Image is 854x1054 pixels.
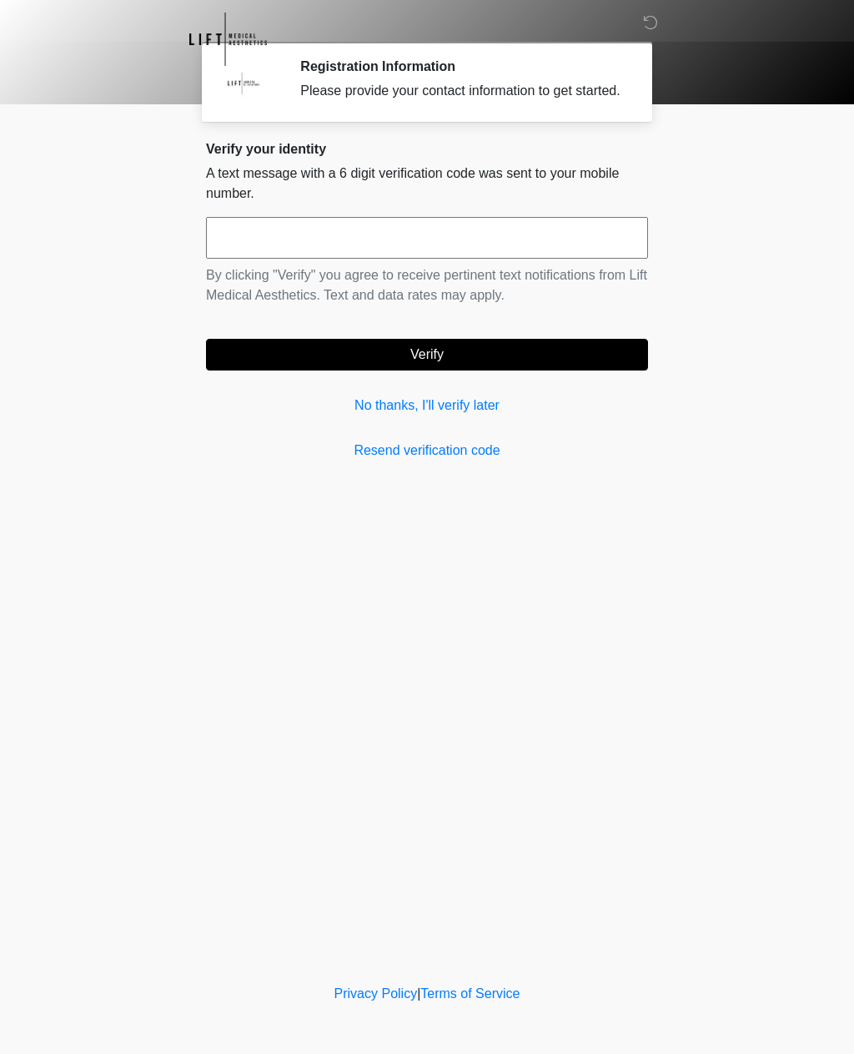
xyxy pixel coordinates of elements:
[206,141,648,157] h2: Verify your identity
[206,441,648,461] a: Resend verification code
[206,339,648,371] button: Verify
[206,396,648,416] a: No thanks, I'll verify later
[206,265,648,305] p: By clicking "Verify" you agree to receive pertinent text notifications from Lift Medical Aestheti...
[206,164,648,204] p: A text message with a 6 digit verification code was sent to your mobile number.
[189,13,267,66] img: Lift Medical Aesthetics Logo
[420,986,520,1001] a: Terms of Service
[334,986,418,1001] a: Privacy Policy
[300,81,623,101] div: Please provide your contact information to get started.
[417,986,420,1001] a: |
[219,58,269,108] img: Agent Avatar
